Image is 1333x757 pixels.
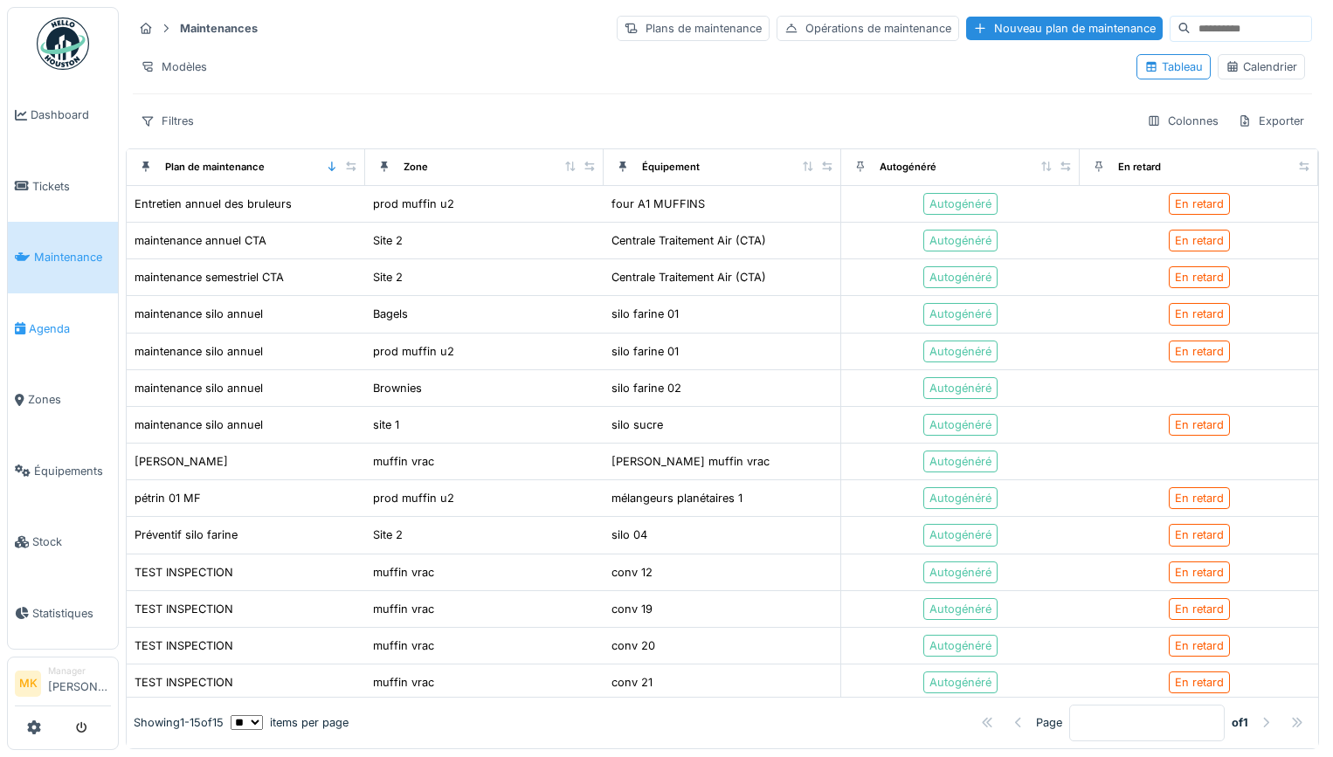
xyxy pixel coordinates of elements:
li: MK [15,671,41,697]
div: maintenance annuel CTA [135,232,266,249]
div: En retard [1175,564,1224,581]
div: silo farine 01 [611,306,679,322]
div: muffin vrac [373,564,434,581]
div: Bagels [373,306,408,322]
div: Autogénéré [929,601,991,617]
div: Autogénéré [929,269,991,286]
div: Autogénéré [929,526,991,543]
strong: of 1 [1232,714,1248,731]
div: Autogénéré [880,160,936,175]
div: Modèles [133,54,215,79]
div: Exporter [1230,108,1312,134]
div: Manager [48,664,111,678]
a: Maintenance [8,222,118,293]
div: maintenance silo annuel [135,306,263,322]
div: muffin vrac [373,674,434,691]
div: maintenance semestriel CTA [135,269,284,286]
div: En retard [1175,306,1224,322]
li: [PERSON_NAME] [48,664,111,702]
div: Brownies [373,380,422,396]
div: site 1 [373,416,399,433]
div: Site 2 [373,269,403,286]
div: Autogénéré [929,416,991,433]
strong: Maintenances [173,20,265,37]
img: Badge_color-CXgf-gQk.svg [37,17,89,70]
div: Autogénéré [929,674,991,691]
div: En retard [1175,343,1224,360]
div: items per page [231,714,349,731]
div: Autogénéré [929,343,991,360]
div: maintenance silo annuel [135,380,263,396]
div: Showing 1 - 15 of 15 [134,714,224,731]
div: conv 20 [611,637,655,654]
div: TEST INSPECTION [135,564,233,581]
div: Opérations de maintenance [777,16,959,41]
div: Page [1036,714,1062,731]
div: Autogénéré [929,490,991,506]
div: maintenance silo annuel [135,416,263,433]
span: Agenda [29,320,111,337]
span: Stock [32,533,111,550]
span: Tickets [32,178,111,195]
div: Autogénéré [929,306,991,322]
a: MK Manager[PERSON_NAME] [15,664,111,706]
div: prod muffin u2 [373,343,454,360]
div: prod muffin u2 [373,196,454,212]
div: conv 12 [611,564,653,581]
a: Statistiques [8,578,118,650]
div: silo farine 01 [611,343,679,360]
div: prod muffin u2 [373,490,454,506]
div: Colonnes [1139,108,1226,134]
div: Centrale Traitement Air (CTA) [611,269,766,286]
div: Filtres [133,108,202,134]
div: Nouveau plan de maintenance [966,17,1163,40]
div: [PERSON_NAME] muffin vrac [611,453,770,470]
div: Centrale Traitement Air (CTA) [611,232,766,249]
div: Tableau [1144,58,1203,75]
div: muffin vrac [373,453,434,470]
div: En retard [1118,160,1161,175]
div: conv 19 [611,601,653,617]
div: conv 21 [611,674,653,691]
a: Dashboard [8,79,118,151]
div: four A1 MUFFINS [611,196,705,212]
div: Plan de maintenance [165,160,265,175]
div: silo sucre [611,416,663,433]
div: En retard [1175,196,1224,212]
div: En retard [1175,232,1224,249]
a: Stock [8,506,118,578]
div: Site 2 [373,232,403,249]
span: Dashboard [31,107,111,123]
div: Autogénéré [929,196,991,212]
div: TEST INSPECTION [135,601,233,617]
div: silo 04 [611,526,647,543]
a: Équipements [8,436,118,507]
div: mélangeurs planétaires 1 [611,490,742,506]
div: TEST INSPECTION [135,674,233,691]
div: Plans de maintenance [617,16,770,41]
div: Zone [404,160,428,175]
div: Calendrier [1226,58,1297,75]
div: muffin vrac [373,601,434,617]
a: Zones [8,364,118,436]
span: Équipements [34,463,111,479]
div: pétrin 01 MF [135,490,201,506]
div: Préventif silo farine [135,526,238,543]
div: En retard [1175,601,1224,617]
span: Zones [28,391,111,408]
div: Autogénéré [929,637,991,654]
div: En retard [1175,674,1224,691]
div: Autogénéré [929,232,991,249]
div: Équipement [642,160,700,175]
div: Autogénéré [929,453,991,470]
div: En retard [1175,269,1224,286]
div: En retard [1175,416,1224,433]
div: Entretien annuel des bruleurs [135,196,292,212]
div: Site 2 [373,526,403,543]
a: Agenda [8,293,118,365]
div: En retard [1175,490,1224,506]
div: Autogénéré [929,564,991,581]
a: Tickets [8,151,118,223]
span: Maintenance [34,249,111,265]
div: [PERSON_NAME] [135,453,228,470]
